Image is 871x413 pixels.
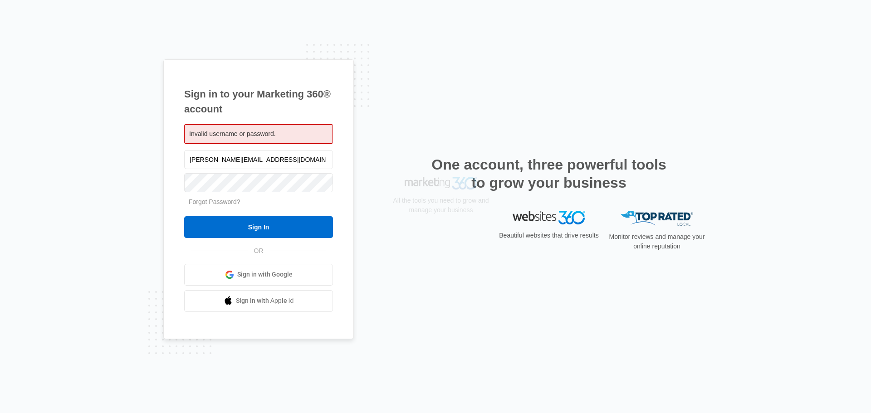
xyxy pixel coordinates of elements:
[184,216,333,238] input: Sign In
[236,296,294,306] span: Sign in with Apple Id
[606,232,708,251] p: Monitor reviews and manage your online reputation
[189,198,240,205] a: Forgot Password?
[184,87,333,117] h1: Sign in to your Marketing 360® account
[184,150,333,169] input: Email
[237,270,293,279] span: Sign in with Google
[184,264,333,286] a: Sign in with Google
[184,290,333,312] a: Sign in with Apple Id
[621,211,693,226] img: Top Rated Local
[513,211,585,224] img: Websites 360
[248,246,270,256] span: OR
[189,130,276,137] span: Invalid username or password.
[390,230,492,249] p: All the tools you need to grow and manage your business
[498,231,600,240] p: Beautiful websites that drive results
[429,155,669,192] h2: One account, three powerful tools to grow your business
[405,211,477,224] img: Marketing 360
